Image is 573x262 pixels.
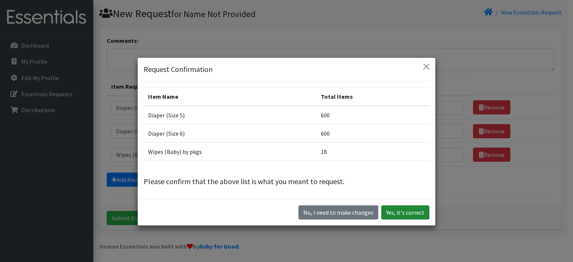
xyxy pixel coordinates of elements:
td: Diaper (Size 6) [144,124,316,142]
button: Close [420,61,432,73]
td: Diaper (Size 5) [144,106,316,124]
th: Total Items [316,87,429,106]
button: No I need to make changes [298,205,378,220]
h5: Request Confirmation [144,64,213,75]
p: Please confirm that the above list is what you meant to request. [144,176,429,187]
td: 18 [316,142,429,161]
td: 600 [316,106,429,124]
td: Wipes (Baby) by pkgs [144,142,316,161]
td: 600 [316,124,429,142]
button: Yes, it's correct [381,205,429,220]
th: Item Name [144,87,316,106]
